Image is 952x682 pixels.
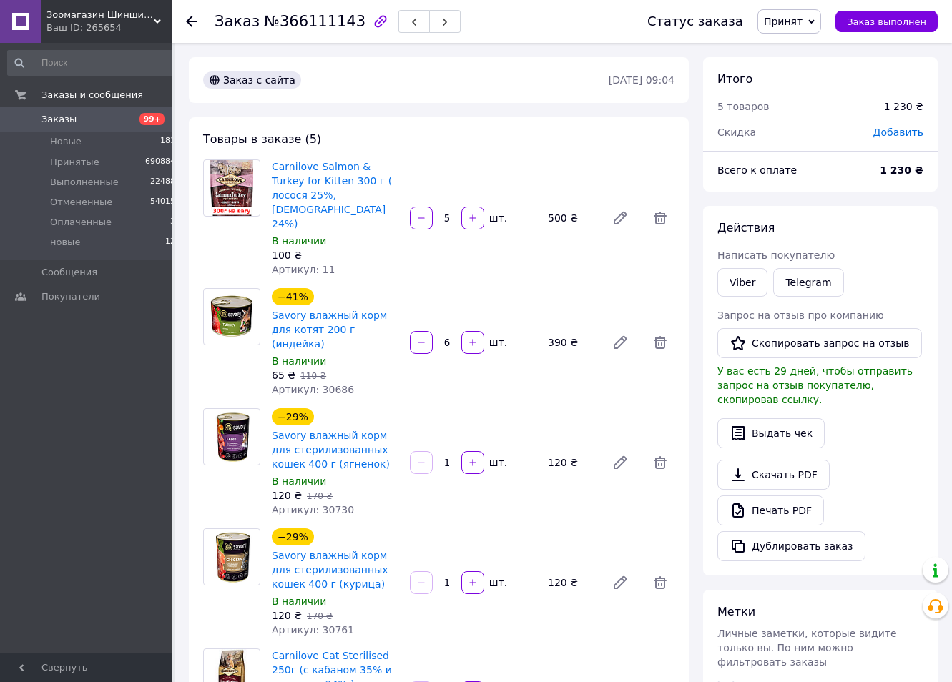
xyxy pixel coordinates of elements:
span: Удалить [646,204,674,232]
span: Новые [50,135,82,148]
span: Заказ выполнен [847,16,926,27]
span: Артикул: 30730 [272,504,354,515]
span: Написать покупателю [717,249,835,261]
span: Принят [764,16,803,27]
div: −41% [272,288,314,305]
span: 170 ₴ [307,611,333,621]
div: шт. [486,335,509,350]
img: Savory влажный корм для стерилизованных кошек 400 г (курица) [205,529,257,585]
div: 120 ₴ [542,573,600,593]
span: Удалить [646,328,674,357]
a: Savory влажный корм для стерилизованных кошек 400 г (курица) [272,550,388,590]
button: Скопировать запрос на отзыв [717,328,922,358]
div: шт. [486,575,509,590]
div: шт. [486,211,509,225]
img: Savory влажный корм для стерилизованных кошек 400 г (ягненок) [208,409,256,465]
span: Артикул: 30686 [272,384,354,395]
span: 3 [170,216,175,229]
a: Carnilove Salmon & Turkey for Kitten 300 г ( лосося 25%, [DEMOGRAPHIC_DATA] 24%) [272,161,392,229]
a: Viber [717,268,767,297]
div: Статус заказа [647,14,743,29]
span: Заказ [215,13,260,30]
span: 22488 [150,176,175,189]
span: 110 ₴ [300,371,326,381]
div: 100 ₴ [272,248,398,262]
span: Артикул: 11 [272,264,335,275]
span: В наличии [272,235,326,247]
span: Принятые [50,156,99,169]
span: Сообщения [41,266,97,279]
span: 54015 [150,196,175,209]
span: Заказы [41,113,77,126]
input: Поиск [7,50,177,76]
span: Всего к оплате [717,164,797,176]
button: Заказ выполнен [835,11,938,32]
span: №366111143 [264,13,365,30]
span: Товары в заказе (5) [203,132,321,146]
span: Метки [717,605,755,618]
span: Удалить [646,568,674,597]
div: 500 ₴ [542,208,600,228]
a: Редактировать [606,204,634,232]
span: 690884 [145,156,175,169]
span: Покупатели [41,290,100,303]
span: 170 ₴ [307,491,333,501]
span: Отмененные [50,196,112,209]
span: В наличии [272,475,326,487]
span: Заказы и сообщения [41,89,143,102]
a: Редактировать [606,568,634,597]
span: Зоомагазин Шиншилка - Дискаунтер зоотоваров.Корма для кошек и собак. Ветеринарная аптека [46,9,154,21]
button: Выдать чек [717,418,825,448]
div: Заказ с сайта [203,71,301,89]
div: Вернуться назад [186,14,197,29]
span: 120 ₴ [272,490,302,501]
a: Скачать PDF [717,460,830,490]
div: Ваш ID: 265654 [46,21,172,34]
span: Выполненные [50,176,119,189]
a: Savory влажный корм для стерилизованных кошек 400 г (ягненок) [272,430,390,470]
img: Carnilove Salmon & Turkey for Kitten 300 г ( лосося 25%, индейки 24%) [210,160,252,216]
span: Скидка [717,127,756,138]
span: Добавить [873,127,923,138]
span: 5 товаров [717,101,770,112]
time: [DATE] 09:04 [609,74,674,86]
div: 390 ₴ [542,332,600,352]
a: Savory влажный корм для котят 200 г (индейка) [272,310,387,350]
span: У вас есть 29 дней, чтобы отправить запрос на отзыв покупателю, скопировав ссылку. [717,365,913,405]
span: новые [50,236,80,249]
img: Savory влажный корм для котят 200 г (индейка) [204,293,260,340]
span: Артикул: 30761 [272,624,354,636]
b: 1 230 ₴ [880,164,923,176]
div: −29% [272,408,314,425]
span: Оплаченные [50,216,112,229]
span: 99+ [139,113,165,125]
span: Итого [717,72,752,86]
span: Действия [717,221,775,234]
a: Печать PDF [717,495,824,525]
div: −29% [272,528,314,545]
span: 181 [160,135,175,148]
span: 12 [165,236,175,249]
span: В наличии [272,595,326,607]
span: 65 ₴ [272,370,295,381]
div: 120 ₴ [542,453,600,473]
div: шт. [486,455,509,470]
div: 1 230 ₴ [884,99,923,114]
span: Запрос на отзыв про компанию [717,310,884,321]
span: В наличии [272,355,326,367]
a: Редактировать [606,448,634,477]
a: Telegram [773,268,843,297]
button: Дублировать заказ [717,531,865,561]
span: Удалить [646,448,674,477]
span: Личные заметки, которые видите только вы. По ним можно фильтровать заказы [717,628,897,668]
a: Редактировать [606,328,634,357]
span: 120 ₴ [272,610,302,621]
